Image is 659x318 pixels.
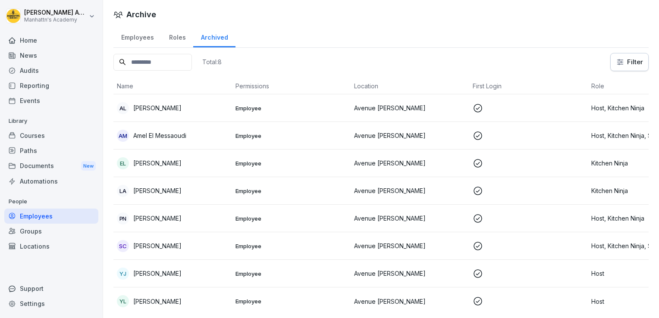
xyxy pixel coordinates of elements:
p: Avenue [PERSON_NAME] [354,269,466,278]
a: Archived [193,25,235,47]
p: Employee [235,270,347,277]
a: Events [4,93,98,108]
p: [PERSON_NAME] [133,186,182,195]
div: EL [117,157,129,169]
p: Employee [235,242,347,250]
a: DocumentsNew [4,158,98,174]
div: YJ [117,268,129,280]
p: Avenue [PERSON_NAME] [354,131,466,140]
p: [PERSON_NAME] [133,297,182,306]
p: Employee [235,104,347,112]
p: Avenue [PERSON_NAME] [354,186,466,195]
p: Avenue [PERSON_NAME] [354,297,466,306]
p: Library [4,114,98,128]
div: SC [117,240,129,252]
p: [PERSON_NAME] [133,214,182,223]
p: Employee [235,159,347,167]
th: Name [113,78,232,94]
a: Automations [4,174,98,189]
div: LA [117,185,129,197]
a: Home [4,33,98,48]
a: Employees [4,209,98,224]
a: Groups [4,224,98,239]
div: New [81,161,96,171]
p: Employee [235,297,347,305]
a: Roles [161,25,193,47]
p: Amel El Messaoudi [133,131,186,140]
h1: Archive [126,9,156,20]
p: [PERSON_NAME] [133,103,182,112]
div: PN [117,212,129,224]
a: Settings [4,296,98,311]
a: Locations [4,239,98,254]
div: YL [117,295,129,307]
p: Employee [235,132,347,140]
a: Paths [4,143,98,158]
p: Employee [235,215,347,222]
div: Filter [616,58,643,66]
p: Employee [235,187,347,195]
div: AL [117,102,129,114]
a: Reporting [4,78,98,93]
th: Permissions [232,78,351,94]
p: [PERSON_NAME] [133,269,182,278]
p: Avenue [PERSON_NAME] [354,103,466,112]
div: Documents [4,158,98,174]
p: [PERSON_NAME] Admin [24,9,87,16]
div: AM [117,130,129,142]
p: Manhattn's Academy [24,17,87,23]
p: Avenue [PERSON_NAME] [354,214,466,223]
button: Filter [611,53,648,71]
p: [PERSON_NAME] [133,159,182,168]
p: Avenue [PERSON_NAME] [354,241,466,250]
a: Employees [113,25,161,47]
p: [PERSON_NAME] [133,241,182,250]
a: Audits [4,63,98,78]
p: Total: 8 [202,58,222,66]
p: Avenue [PERSON_NAME] [354,159,466,168]
p: People [4,195,98,209]
a: News [4,48,98,63]
div: Support [4,281,98,296]
a: Courses [4,128,98,143]
th: Location [351,78,469,94]
th: First Login [469,78,588,94]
